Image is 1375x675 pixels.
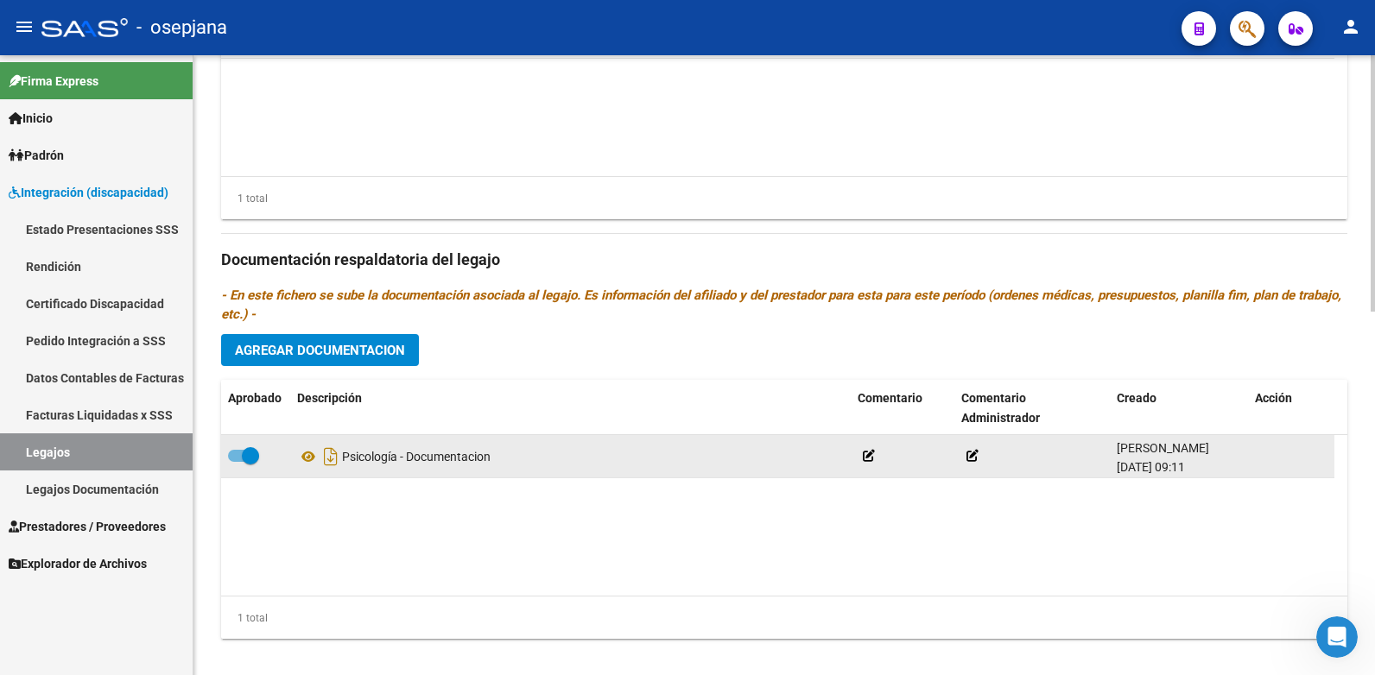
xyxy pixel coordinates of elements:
[221,609,268,628] div: 1 total
[1340,16,1361,37] mat-icon: person
[221,189,268,208] div: 1 total
[1117,441,1209,455] span: [PERSON_NAME]
[9,109,53,128] span: Inicio
[221,380,290,437] datatable-header-cell: Aprobado
[961,391,1040,425] span: Comentario Administrador
[221,334,419,366] button: Agregar Documentacion
[136,9,227,47] span: - osepjana
[290,380,851,437] datatable-header-cell: Descripción
[954,380,1110,437] datatable-header-cell: Comentario Administrador
[1117,391,1156,405] span: Creado
[221,287,1341,322] i: - En este fichero se sube la documentación asociada al legajo. Es información del afiliado y del ...
[1110,380,1248,437] datatable-header-cell: Creado
[1316,616,1358,658] iframe: Intercom live chat
[858,391,922,405] span: Comentario
[1255,391,1292,405] span: Acción
[9,146,64,165] span: Padrón
[1248,380,1334,437] datatable-header-cell: Acción
[851,380,954,437] datatable-header-cell: Comentario
[235,343,405,358] span: Agregar Documentacion
[297,391,362,405] span: Descripción
[9,72,98,91] span: Firma Express
[221,248,1347,272] h3: Documentación respaldatoria del legajo
[9,183,168,202] span: Integración (discapacidad)
[14,16,35,37] mat-icon: menu
[9,554,147,573] span: Explorador de Archivos
[228,391,282,405] span: Aprobado
[320,443,342,470] i: Descargar documento
[297,443,844,470] div: Psicología - Documentacion
[1117,460,1185,474] span: [DATE] 09:11
[9,517,166,536] span: Prestadores / Proveedores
